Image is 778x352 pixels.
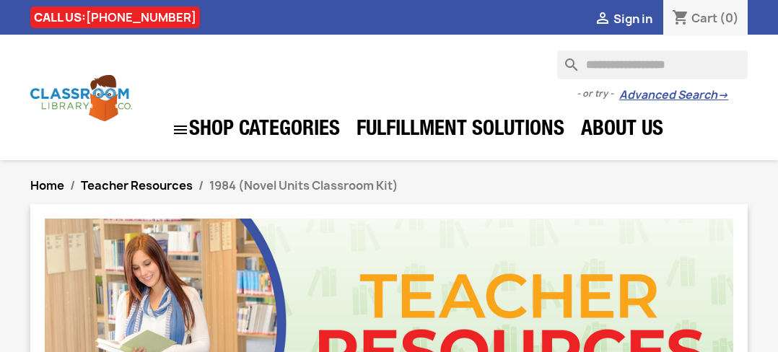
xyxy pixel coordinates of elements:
img: Classroom Library Company [30,75,132,121]
span: Sign in [613,11,652,27]
a:  Sign in [594,11,652,27]
i: shopping_cart [672,10,689,27]
a: About Us [574,116,670,145]
span: - or try - [577,87,619,101]
a: [PHONE_NUMBER] [86,9,196,25]
a: Teacher Resources [81,177,193,193]
span: 1984 (Novel Units Classroom Kit) [209,177,398,193]
a: Advanced Search→ [619,88,728,102]
i: search [557,50,574,68]
input: Search [557,50,748,79]
i:  [594,11,611,28]
div: CALL US: [30,6,200,28]
span: → [717,88,728,102]
a: Home [30,177,64,193]
a: Fulfillment Solutions [349,116,572,145]
span: (0) [720,10,739,26]
i:  [172,121,189,138]
span: Cart [691,10,717,26]
a: SHOP CATEGORIES [165,114,347,146]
